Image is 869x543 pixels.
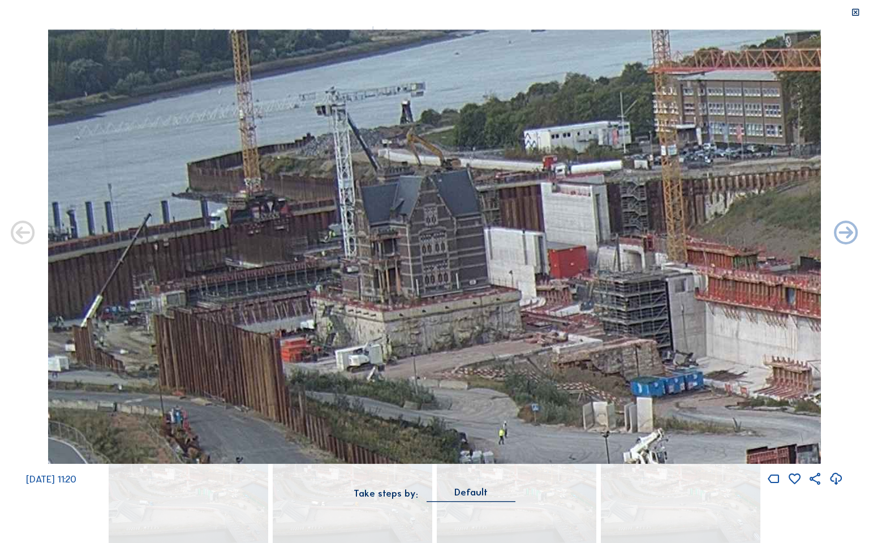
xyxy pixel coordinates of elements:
[427,487,515,501] div: Default
[454,487,488,497] div: Default
[832,219,861,248] i: Back
[48,29,820,464] img: Image
[8,219,37,248] i: Forward
[26,473,76,485] span: [DATE] 11:20
[354,489,418,498] div: Take steps by:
